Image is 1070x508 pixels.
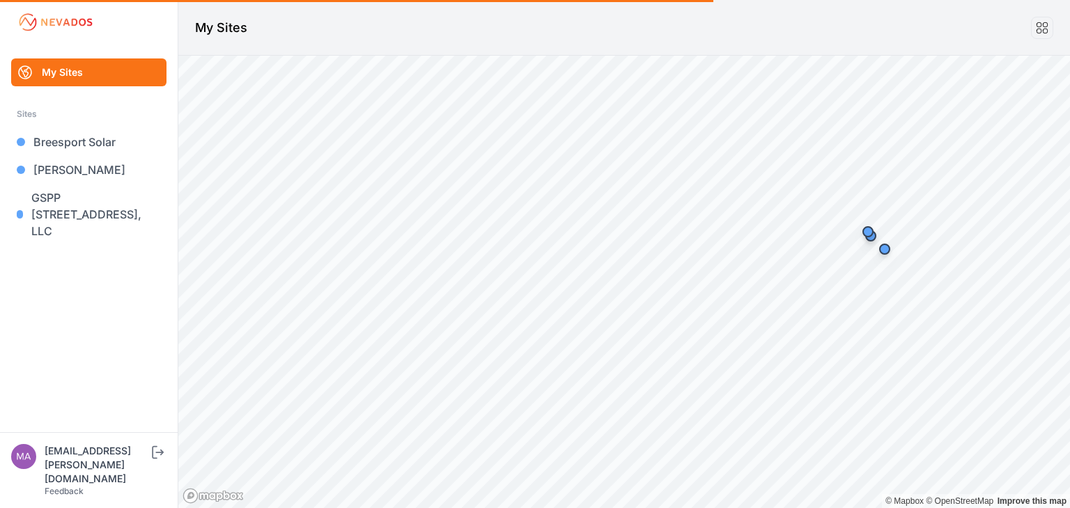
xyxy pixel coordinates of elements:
[871,235,899,263] div: Map marker
[11,128,166,156] a: Breesport Solar
[854,218,882,246] div: Map marker
[17,106,161,122] div: Sites
[11,58,166,86] a: My Sites
[178,56,1070,508] canvas: Map
[45,444,149,486] div: [EMAIL_ADDRESS][PERSON_NAME][DOMAIN_NAME]
[926,496,993,506] a: OpenStreetMap
[11,444,36,469] img: matt.hauck@greensparksolar.com
[885,496,924,506] a: Mapbox
[17,11,95,33] img: Nevados
[45,486,84,496] a: Feedback
[183,488,244,504] a: Mapbox logo
[11,184,166,245] a: GSPP [STREET_ADDRESS], LLC
[998,496,1067,506] a: Map feedback
[11,156,166,184] a: [PERSON_NAME]
[195,18,247,38] h1: My Sites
